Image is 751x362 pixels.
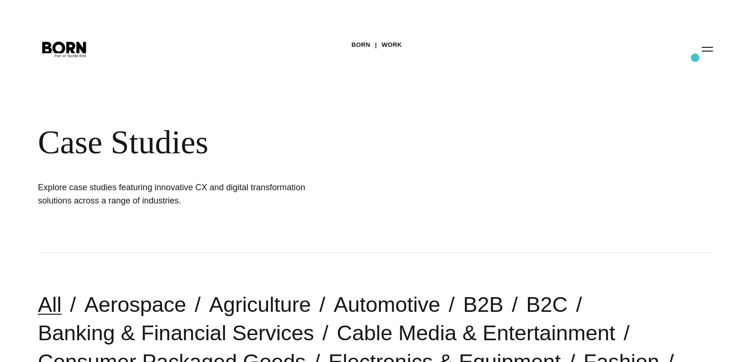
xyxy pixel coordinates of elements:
h1: Explore case studies featuring innovative CX and digital transformation solutions across a range ... [38,181,322,207]
a: B2B [463,292,503,317]
a: Automotive [334,292,440,317]
div: Case Studies [38,123,578,162]
a: Work [382,38,402,52]
a: Aerospace [84,292,186,317]
button: Open [696,39,719,59]
a: B2C [526,292,568,317]
a: BORN [352,38,371,52]
a: Cable Media & Entertainment [337,321,615,345]
a: All [38,292,62,317]
a: Banking & Financial Services [38,321,314,345]
a: Agriculture [209,292,311,317]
